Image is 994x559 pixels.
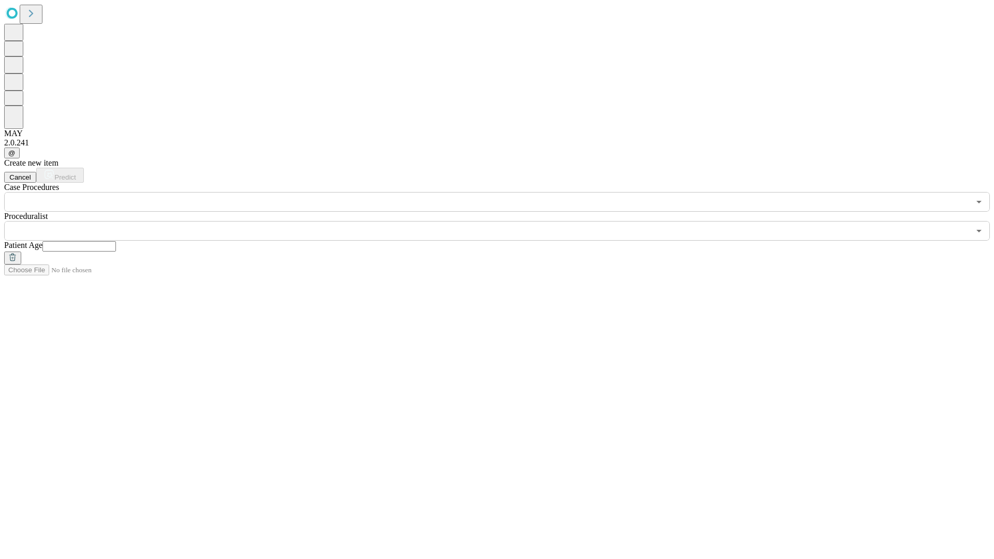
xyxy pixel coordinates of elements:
[4,158,59,167] span: Create new item
[36,168,84,183] button: Predict
[9,173,31,181] span: Cancel
[972,195,986,209] button: Open
[54,173,76,181] span: Predict
[4,172,36,183] button: Cancel
[4,241,42,249] span: Patient Age
[8,149,16,157] span: @
[4,148,20,158] button: @
[4,129,990,138] div: MAY
[972,224,986,238] button: Open
[4,138,990,148] div: 2.0.241
[4,183,59,192] span: Scheduled Procedure
[4,212,48,220] span: Proceduralist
